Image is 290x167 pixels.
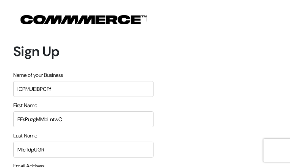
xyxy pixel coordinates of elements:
label: Name of your Business [13,71,63,79]
img: COMMMERCE [20,15,147,24]
label: First Name [13,101,37,109]
h1: Sign Up [13,43,154,59]
label: Last Name [13,132,37,140]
